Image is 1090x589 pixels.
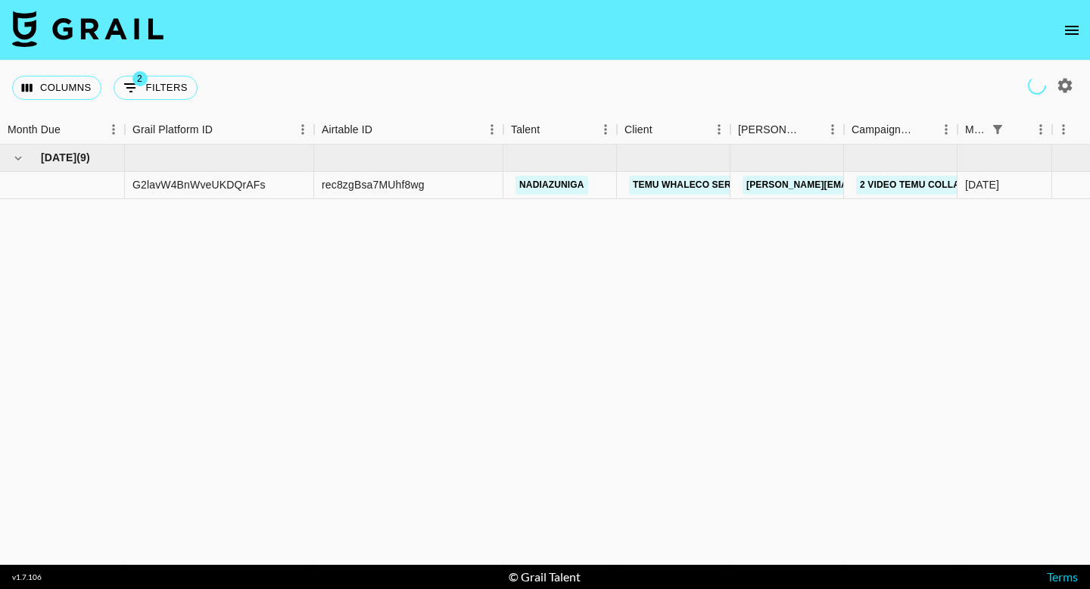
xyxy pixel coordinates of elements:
[132,177,266,192] div: G2lavW4BnWveUKDQrAFs
[132,115,213,145] div: Grail Platform ID
[76,150,90,165] span: ( 9 )
[372,119,394,140] button: Sort
[629,176,894,195] a: TEMU Whaleco Services, LLC ([GEOGRAPHIC_DATA])
[41,150,76,165] span: [DATE]
[935,118,958,141] button: Menu
[708,118,730,141] button: Menu
[738,115,800,145] div: [PERSON_NAME]
[125,115,314,145] div: Grail Platform ID
[743,176,1067,195] a: [PERSON_NAME][EMAIL_ADDRESS][PERSON_NAME][DOMAIN_NAME]
[8,148,29,169] button: hide children
[1057,15,1087,45] button: open drawer
[503,115,617,145] div: Talent
[511,115,540,145] div: Talent
[958,115,1052,145] div: Month Due
[12,572,42,582] div: v 1.7.106
[322,177,425,192] div: rec8zgBsa7MUhf8wg
[12,11,163,47] img: Grail Talent
[322,115,372,145] div: Airtable ID
[856,176,970,195] a: 2 Video Temu Collab
[730,115,844,145] div: Booker
[481,118,503,141] button: Menu
[61,119,82,140] button: Sort
[114,76,198,100] button: Show filters
[652,119,674,140] button: Sort
[844,115,958,145] div: Campaign (Type)
[314,115,503,145] div: Airtable ID
[617,115,730,145] div: Client
[624,115,652,145] div: Client
[1008,119,1029,140] button: Sort
[914,119,935,140] button: Sort
[1047,569,1078,584] a: Terms
[965,115,987,145] div: Month Due
[12,76,101,100] button: Select columns
[291,118,314,141] button: Menu
[1029,118,1052,141] button: Menu
[515,176,588,195] a: nadiazuniga
[800,119,821,140] button: Sort
[8,115,61,145] div: Month Due
[821,118,844,141] button: Menu
[540,119,561,140] button: Sort
[1052,118,1075,141] button: Menu
[102,118,125,141] button: Menu
[987,119,1008,140] div: 1 active filter
[965,177,999,192] div: Aug '25
[1028,76,1046,95] span: Refreshing managers, clients, users, talent, campaigns...
[594,118,617,141] button: Menu
[852,115,914,145] div: Campaign (Type)
[132,71,148,86] span: 2
[987,119,1008,140] button: Show filters
[509,569,581,584] div: © Grail Talent
[213,119,234,140] button: Sort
